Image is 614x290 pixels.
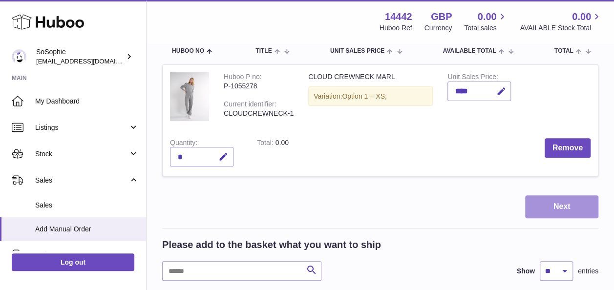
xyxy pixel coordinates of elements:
[520,10,602,33] a: 0.00 AVAILABLE Stock Total
[35,176,128,185] span: Sales
[162,238,381,251] h2: Please add to the basket what you want to ship
[172,48,204,54] span: Huboo no
[525,195,598,218] button: Next
[520,23,602,33] span: AVAILABLE Stock Total
[36,57,144,65] span: [EMAIL_ADDRESS][DOMAIN_NAME]
[255,48,272,54] span: Title
[464,10,508,33] a: 0.00 Total sales
[478,10,497,23] span: 0.00
[517,267,535,276] label: Show
[578,267,598,276] span: entries
[36,47,124,66] div: SoSophie
[170,139,197,149] label: Quantity
[447,73,498,83] label: Unit Sales Price
[170,72,209,121] img: CLOUD CREWNECK MARL
[330,48,384,54] span: Unit Sales Price
[224,82,294,91] div: P-1055278
[424,23,452,33] div: Currency
[12,253,134,271] a: Log out
[308,86,433,106] div: Variation:
[224,100,276,110] div: Current identifier
[380,23,412,33] div: Huboo Ref
[431,10,452,23] strong: GBP
[35,123,128,132] span: Listings
[385,10,412,23] strong: 14442
[572,10,591,23] span: 0.00
[224,73,262,83] div: Huboo P no
[545,138,591,158] button: Remove
[257,139,275,149] label: Total
[224,109,294,118] div: CLOUDCREWNECK-1
[464,23,508,33] span: Total sales
[35,97,139,106] span: My Dashboard
[35,225,139,234] span: Add Manual Order
[35,201,139,210] span: Sales
[35,149,128,159] span: Stock
[275,139,289,146] span: 0.00
[12,49,26,64] img: internalAdmin-14442@internal.huboo.com
[35,249,128,259] span: Orders
[554,48,573,54] span: Total
[443,48,496,54] span: AVAILABLE Total
[301,65,440,131] td: CLOUD CREWNECK MARL
[342,92,386,100] span: Option 1 = XS;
